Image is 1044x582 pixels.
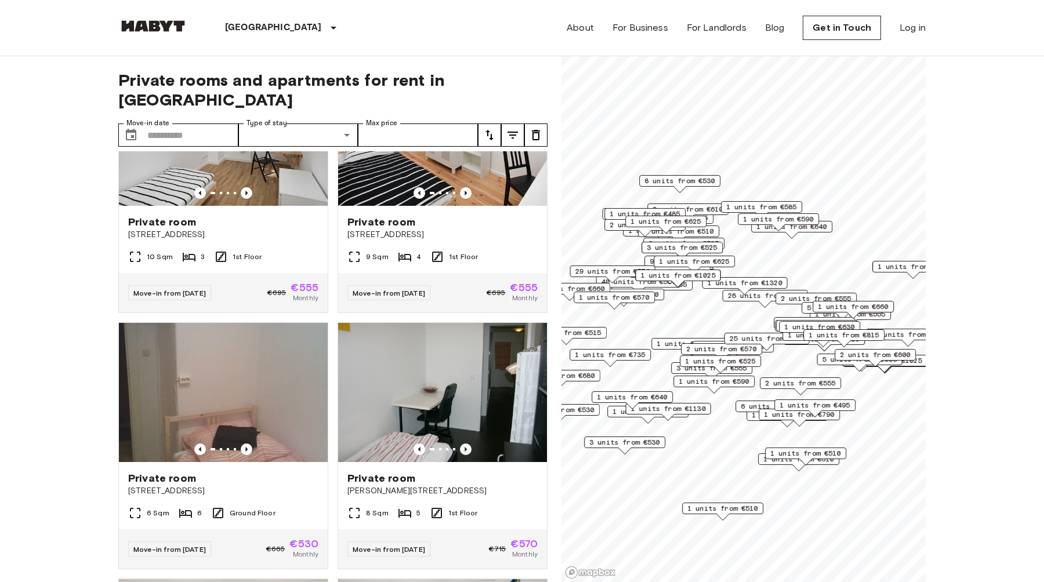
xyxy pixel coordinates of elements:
[648,238,719,249] span: 3 units from €525
[872,261,954,279] div: Map marker
[775,320,856,338] div: Map marker
[610,209,680,219] span: 1 units from €485
[524,123,548,147] button: tune
[133,545,206,554] span: Move-in from [DATE]
[241,443,252,455] button: Previous image
[641,270,716,281] span: 1 units from €1025
[512,293,538,303] span: Monthly
[866,329,951,347] div: Map marker
[588,289,659,300] span: 3 units from €690
[531,328,601,338] span: 1 units from €515
[128,471,196,485] span: Private room
[338,323,547,462] img: Marketing picture of unit DE-01-302-004-03
[643,226,714,237] span: 2 units from €510
[119,323,328,462] img: Marketing picture of unit DE-01-029-01M
[460,443,472,455] button: Previous image
[119,123,143,147] button: Choose date
[510,539,538,549] span: €570
[641,242,723,260] div: Map marker
[780,400,850,410] span: 1 units from €495
[676,363,747,373] span: 3 units from €555
[726,202,797,212] span: 1 units from €585
[698,341,768,352] span: 4 units from €605
[809,330,879,340] span: 1 units from €815
[414,443,425,455] button: Previous image
[636,270,721,288] div: Map marker
[118,20,188,32] img: Habyt
[565,566,616,579] a: Mapbox logo
[416,252,421,262] span: 4
[765,21,785,35] a: Blog
[289,539,318,549] span: €530
[118,66,328,313] a: Marketing picture of unit DE-01-233-02MPrevious imagePrevious imagePrivate room[STREET_ADDRESS]10...
[589,437,660,448] span: 3 units from €530
[702,277,788,295] div: Map marker
[583,289,664,307] div: Map marker
[478,123,501,147] button: tune
[293,549,318,559] span: Monthly
[835,349,916,367] div: Map marker
[743,214,814,224] span: 1 units from €590
[592,391,673,409] div: Map marker
[416,508,420,518] span: 5
[353,545,425,554] span: Move-in from [DATE]
[579,292,650,303] span: 1 units from €570
[871,329,946,340] span: 13 units from €570
[414,187,425,199] button: Previous image
[529,283,610,301] div: Map marker
[803,329,884,347] div: Map marker
[764,409,835,420] span: 1 units from €790
[644,256,726,274] div: Map marker
[118,322,328,569] a: Marketing picture of unit DE-01-029-01MPrevious imagePrevious imagePrivate room[STREET_ADDRESS]6 ...
[575,350,646,360] span: 1 units from €735
[353,289,425,297] span: Move-in from [DATE]
[133,289,206,297] span: Move-in from [DATE]
[267,288,287,298] span: €695
[671,362,752,380] div: Map marker
[650,256,720,267] span: 9 units from €585
[738,213,819,231] div: Map marker
[612,21,668,35] a: For Business
[673,376,755,394] div: Map marker
[784,322,855,332] span: 1 units from €630
[644,176,715,186] span: 8 units from €530
[366,508,389,518] span: 8 Sqm
[847,355,922,366] span: 4 units from €1025
[225,21,322,35] p: [GEOGRAPHIC_DATA]
[570,265,655,283] div: Map marker
[524,405,594,415] span: 4 units from €530
[774,317,855,335] div: Map marker
[489,544,506,554] span: €715
[147,252,173,262] span: 10 Sqm
[241,187,252,199] button: Previous image
[347,215,415,229] span: Private room
[813,301,894,319] div: Map marker
[776,320,857,338] div: Map marker
[723,290,808,308] div: Map marker
[612,406,683,417] span: 1 units from €570
[118,70,548,110] span: Private rooms and apartments for rent in [GEOGRAPHIC_DATA]
[524,370,595,381] span: 1 units from €680
[230,508,275,518] span: Ground Floor
[654,256,735,274] div: Map marker
[147,508,169,518] span: 6 Sqm
[679,376,749,387] span: 1 units from €590
[651,338,733,356] div: Map marker
[266,544,285,554] span: €665
[817,354,902,372] div: Map marker
[501,123,524,147] button: tune
[233,252,262,262] span: 1st Floor
[643,238,724,256] div: Map marker
[512,549,538,559] span: Monthly
[708,278,782,288] span: 1 units from €1320
[197,508,202,518] span: 6
[607,406,688,424] div: Map marker
[775,293,857,311] div: Map marker
[567,21,594,35] a: About
[293,293,318,303] span: Monthly
[900,21,926,35] a: Log in
[366,118,397,128] label: Max price
[759,409,840,427] div: Map marker
[460,187,472,199] button: Previous image
[760,377,841,395] div: Map marker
